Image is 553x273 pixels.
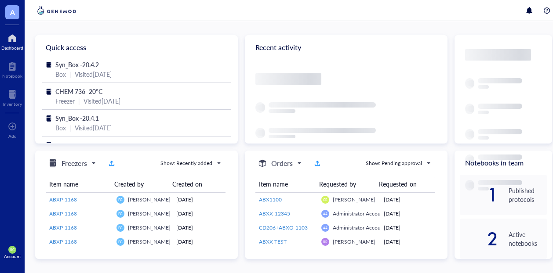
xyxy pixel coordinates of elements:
[49,196,77,203] span: ABXP-1168
[160,159,212,167] div: Show: Recently added
[176,238,222,246] div: [DATE]
[259,196,282,203] span: ABX1100
[2,59,22,79] a: Notebook
[333,210,386,217] span: Administrator Account
[118,240,123,244] span: PG
[333,238,375,245] span: [PERSON_NAME]
[259,210,290,217] span: ABXX-12345
[49,238,109,246] a: ABXP-1168
[271,158,293,169] h5: Orders
[78,96,80,106] div: |
[1,45,23,50] div: Dashboard
[10,248,15,251] span: RC
[49,224,109,232] a: ABXP-1168
[55,96,75,106] div: Freezer
[259,224,314,232] a: CD206+ABXO-1103
[128,224,171,231] span: [PERSON_NAME]
[55,69,66,79] div: Box
[259,238,287,245] span: ABXX-TEST
[8,133,17,139] div: Add
[323,198,327,202] span: GB
[49,238,77,245] span: ABXP-1168
[259,196,314,204] a: ABX1100
[3,101,22,107] div: Inventory
[69,69,71,79] div: |
[384,224,432,232] div: [DATE]
[4,254,21,259] div: Account
[49,196,109,204] a: ABXP-1168
[384,196,432,204] div: [DATE]
[259,238,314,246] a: ABXX-TEST
[118,212,123,216] span: PG
[245,35,447,59] div: Recent activity
[55,140,99,149] span: Syn_Box -20.4.3
[323,212,327,216] span: AA
[323,226,327,230] span: AA
[46,176,111,192] th: Item name
[35,35,238,60] div: Quick access
[10,7,15,18] span: A
[333,196,375,203] span: [PERSON_NAME]
[69,123,71,133] div: |
[176,196,222,204] div: [DATE]
[49,224,77,231] span: ABXP-1168
[259,210,314,218] a: ABXX-12345
[323,240,327,244] span: RR
[35,5,78,16] img: genemod-logo
[1,31,23,50] a: Dashboard
[118,226,123,230] span: PG
[62,158,87,169] h5: Freezers
[3,87,22,107] a: Inventory
[333,224,386,231] span: Administrator Account
[509,230,547,248] div: Active notebooks
[176,224,222,232] div: [DATE]
[169,176,220,192] th: Created on
[55,123,66,133] div: Box
[118,198,123,201] span: PG
[255,176,316,192] th: Item name
[75,123,112,133] div: Visited [DATE]
[366,159,422,167] div: Show: Pending approval
[460,232,498,246] div: 2
[316,176,376,192] th: Requested by
[176,210,222,218] div: [DATE]
[49,210,109,218] a: ABXP-1168
[2,73,22,79] div: Notebook
[49,210,77,217] span: ABXP-1168
[384,210,432,218] div: [DATE]
[384,238,432,246] div: [DATE]
[55,87,102,96] span: CHEM 736 -20°C
[128,238,171,245] span: [PERSON_NAME]
[55,60,99,69] span: Syn_Box -20.4.2
[128,196,171,203] span: [PERSON_NAME]
[128,210,171,217] span: [PERSON_NAME]
[259,224,308,231] span: CD206+ABXO-1103
[84,96,120,106] div: Visited [DATE]
[55,114,99,122] span: Syn_Box -20.4.1
[375,176,428,192] th: Requested on
[111,176,169,192] th: Created by
[75,69,112,79] div: Visited [DATE]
